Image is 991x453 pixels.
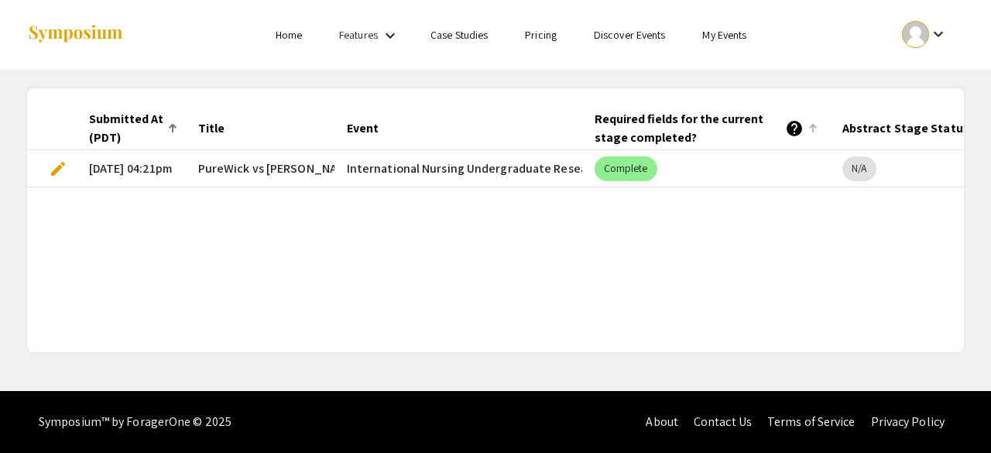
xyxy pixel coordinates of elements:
[276,28,302,42] a: Home
[198,119,225,138] div: Title
[694,414,752,430] a: Contact Us
[381,26,399,45] mat-icon: Expand Features list
[767,414,856,430] a: Terms of Service
[12,383,66,441] iframe: Chat
[595,110,818,147] div: Required fields for the current stage completed?help
[39,391,231,453] div: Symposium™ by ForagerOne © 2025
[594,28,666,42] a: Discover Events
[430,28,488,42] a: Case Studies
[27,24,124,45] img: Symposium by ForagerOne
[89,110,163,147] div: Submitted At (PDT)
[347,119,393,138] div: Event
[198,160,447,178] span: PureWick vs [PERSON_NAME] [MEDICAL_DATA]
[339,28,378,42] a: Features
[842,156,876,181] mat-chip: N/A
[929,25,948,43] mat-icon: Expand account dropdown
[646,414,678,430] a: About
[595,110,804,147] div: Required fields for the current stage completed?
[49,160,67,178] span: edit
[347,119,379,138] div: Event
[89,110,177,147] div: Submitted At (PDT)
[702,28,746,42] a: My Events
[871,414,945,430] a: Privacy Policy
[77,150,186,187] mat-cell: [DATE] 04:21pm
[785,119,804,138] mat-icon: help
[886,17,964,52] button: Expand account dropdown
[198,119,238,138] div: Title
[334,150,582,187] mat-cell: International Nursing Undergraduate Research Symposium (INURS)
[595,156,657,181] mat-chip: Complete
[525,28,557,42] a: Pricing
